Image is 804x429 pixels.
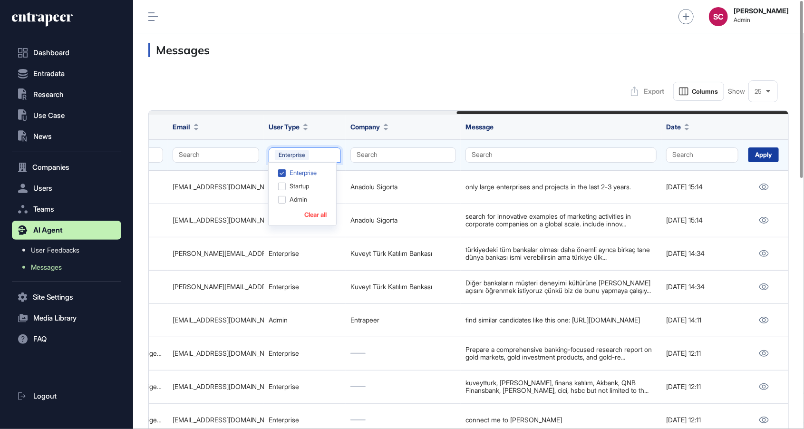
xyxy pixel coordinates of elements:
[17,259,121,276] a: Messages
[12,43,121,62] a: Dashboard
[269,383,341,390] div: Enterprise
[12,64,121,83] button: Entradata
[173,122,190,132] span: Email
[666,122,689,132] button: Date
[748,147,779,162] div: Apply
[33,185,52,192] span: Users
[33,205,54,213] span: Teams
[465,346,657,361] div: Prepare a comprehensive banking-focused research report on gold markets, gold investment products...
[666,122,681,132] span: Date
[666,250,738,257] div: [DATE] 14:34
[12,309,121,328] button: Media Library
[465,213,657,228] div: search for innovative examples of marketing activities in corporate companies on a global scale. ...
[465,316,657,324] div: find similar candidates like this one: [URL][DOMAIN_NAME]
[269,316,341,324] div: Admin
[173,183,259,191] div: [EMAIL_ADDRESS][DOMAIN_NAME]
[173,416,259,424] div: [EMAIL_ADDRESS][DOMAIN_NAME]
[465,147,657,163] button: Search
[173,383,259,390] div: [EMAIL_ADDRESS][DOMAIN_NAME]
[12,221,121,240] button: AI Agent
[734,17,789,23] span: Admin
[734,7,789,15] strong: [PERSON_NAME]
[269,350,341,357] div: Enterprise
[465,379,657,395] div: kuveytturk, [PERSON_NAME], finans katılım, Akbank, QNB Finansbank, [PERSON_NAME], cici, hsbc but ...
[666,350,738,357] div: [DATE] 12:11
[12,127,121,146] button: News
[33,70,65,78] span: Entradata
[755,88,762,95] span: 25
[666,283,738,291] div: [DATE] 14:34
[350,316,379,324] a: Entrapeer
[666,416,738,424] div: [DATE] 12:11
[350,122,380,132] span: Company
[269,283,341,291] div: Enterprise
[33,226,63,234] span: AI Agent
[12,330,121,349] button: FAQ
[86,349,224,357] a: Orion Proactive Intelligence Manager Manager
[465,416,657,424] div: connect me to [PERSON_NAME]
[33,314,77,322] span: Media Library
[666,183,738,191] div: [DATE] 15:14
[692,88,718,95] span: Columns
[12,179,121,198] button: Users
[12,288,121,307] button: Site Settings
[304,211,327,218] button: Clear all
[173,122,199,132] button: Email
[666,147,738,163] button: Search
[12,387,121,406] a: Logout
[350,249,432,257] a: Kuveyt Türk Katılım Bankası
[12,200,121,219] button: Teams
[666,216,738,224] div: [DATE] 15:14
[173,350,259,357] div: [EMAIL_ADDRESS][DOMAIN_NAME]
[32,164,69,171] span: Companies
[31,263,62,271] span: Messages
[350,183,397,191] a: Anadolu Sigorta
[269,416,341,424] div: Enterprise
[173,316,259,324] div: [EMAIL_ADDRESS][DOMAIN_NAME]
[269,122,300,132] span: User Type
[33,133,52,140] span: News
[673,82,724,101] button: Columns
[350,147,456,163] button: Search
[33,49,69,57] span: Dashboard
[666,316,738,324] div: [DATE] 14:11
[86,416,224,424] a: Orion Proactive Intelligence Manager Manager
[709,7,728,26] button: SC
[31,246,79,254] span: User Feedbacks
[33,293,73,301] span: Site Settings
[173,250,259,257] div: [PERSON_NAME][EMAIL_ADDRESS][DOMAIN_NAME]
[269,147,341,163] button: Enterprise
[33,392,57,400] span: Logout
[173,147,259,163] button: Search
[17,242,121,259] a: User Feedbacks
[33,112,65,119] span: Use Case
[173,216,259,224] div: [EMAIL_ADDRESS][DOMAIN_NAME]
[33,91,64,98] span: Research
[465,279,657,295] div: Diğer bankaların müşteri deneyimi kültürüne [PERSON_NAME] açısını öğrenmek istiyoruz çünkü biz de...
[33,335,47,343] span: FAQ
[86,382,224,390] a: Orion Proactive Intelligence Manager Manager
[12,85,121,104] button: Research
[465,246,657,262] div: türkiyedeki tüm bankalar olması daha önemli ayrıca birkaç tane dünya bankası ismi verebilirsin am...
[148,43,789,57] h3: Messages
[728,88,745,95] span: Show
[269,122,308,132] button: User Type
[173,283,259,291] div: [PERSON_NAME][EMAIL_ADDRESS][DOMAIN_NAME]
[465,183,657,191] div: only large enterprises and projects in the last 2-3 years.
[626,82,669,101] button: Export
[12,158,121,177] button: Companies
[350,216,397,224] a: Anadolu Sigorta
[269,250,341,257] div: Enterprise
[12,106,121,125] button: Use Case
[350,283,432,291] a: Kuveyt Türk Katılım Bankası
[350,122,388,132] button: Company
[666,383,738,390] div: [DATE] 12:11
[465,123,494,131] span: Message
